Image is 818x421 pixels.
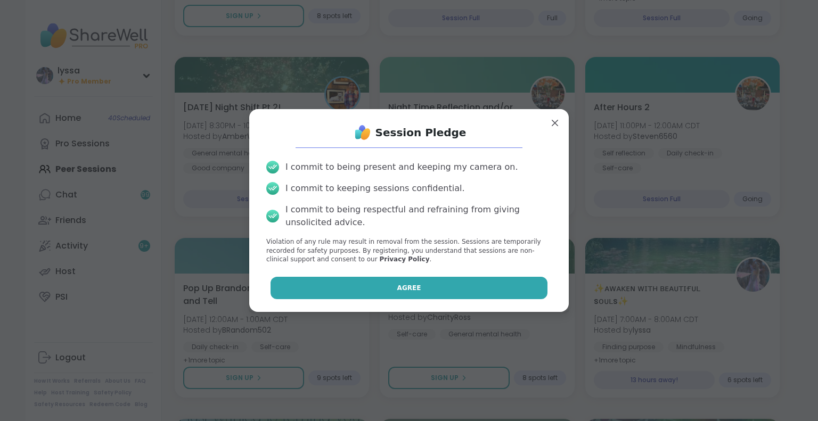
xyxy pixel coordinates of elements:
[397,283,421,293] span: Agree
[266,237,552,264] p: Violation of any rule may result in removal from the session. Sessions are temporarily recorded f...
[285,203,552,229] div: I commit to being respectful and refraining from giving unsolicited advice.
[285,182,465,195] div: I commit to keeping sessions confidential.
[352,122,373,143] img: ShareWell Logo
[271,277,548,299] button: Agree
[285,161,518,174] div: I commit to being present and keeping my camera on.
[375,125,467,140] h1: Session Pledge
[379,255,429,263] a: Privacy Policy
